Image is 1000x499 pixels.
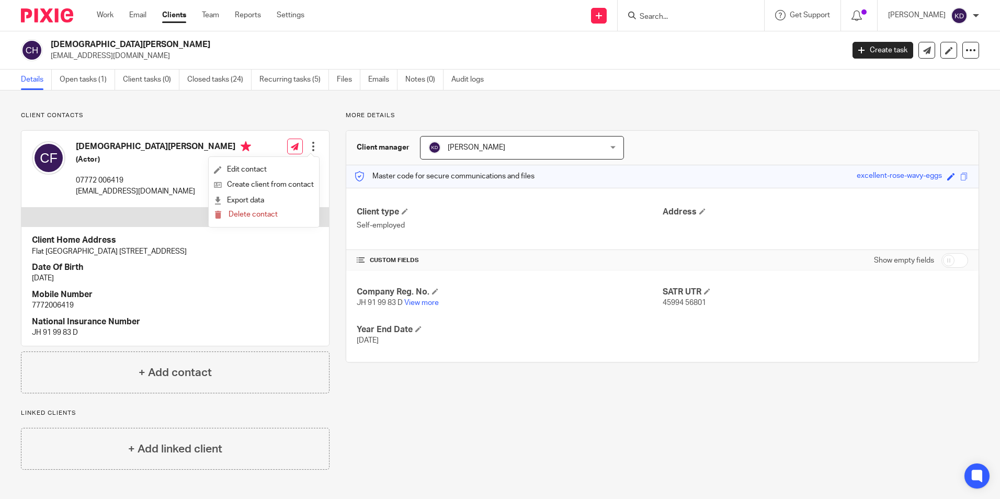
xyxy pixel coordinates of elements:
a: Settings [277,10,304,20]
a: Export data [214,193,314,208]
p: 7772006419 [32,300,319,311]
p: Flat [GEOGRAPHIC_DATA] [STREET_ADDRESS] [32,246,319,257]
img: svg%3E [21,39,43,61]
h4: National Insurance Number [32,316,319,327]
a: Client tasks (0) [123,70,179,90]
h4: SATR UTR [663,287,968,298]
a: Create task [853,42,913,59]
p: More details [346,111,979,120]
p: 07772 006419 [76,175,251,186]
p: Linked clients [21,409,329,417]
p: JH 91 99 83 D [32,327,319,338]
h4: Mobile Number [32,289,319,300]
span: Delete contact [229,211,278,218]
h4: CUSTOM FIELDS [357,256,662,265]
input: Search [639,13,733,22]
p: Client contacts [21,111,329,120]
a: Email [129,10,146,20]
p: [EMAIL_ADDRESS][DOMAIN_NAME] [51,51,837,61]
p: Self-employed [357,220,662,231]
a: Clients [162,10,186,20]
span: [PERSON_NAME] [448,144,505,151]
p: [EMAIL_ADDRESS][DOMAIN_NAME] [76,186,251,197]
h4: [DEMOGRAPHIC_DATA][PERSON_NAME] [76,141,251,154]
a: Details [21,70,52,90]
a: Reports [235,10,261,20]
a: Recurring tasks (5) [259,70,329,90]
h4: Company Reg. No. [357,287,662,298]
p: [PERSON_NAME] [888,10,946,20]
a: Edit contact [214,162,314,177]
p: [DATE] [32,273,319,283]
span: 45994 56801 [663,299,706,307]
div: excellent-rose-wavy-eggs [857,171,942,183]
a: Files [337,70,360,90]
h4: Client Home Address [32,235,319,246]
a: View more [404,299,439,307]
i: Primary [241,141,251,152]
span: [DATE] [357,337,379,344]
span: JH 91 99 83 D [357,299,403,307]
img: svg%3E [428,141,441,154]
button: Delete contact [214,208,278,222]
h4: Address [663,207,968,218]
h4: Year End Date [357,324,662,335]
p: Master code for secure communications and files [354,171,535,182]
a: Team [202,10,219,20]
h4: Date Of Birth [32,262,319,273]
img: svg%3E [951,7,968,24]
a: Audit logs [451,70,492,90]
a: Work [97,10,113,20]
label: Show empty fields [874,255,934,266]
a: Create client from contact [214,177,314,192]
h5: (Actor) [76,154,251,165]
h4: + Add linked client [128,441,222,457]
span: Get Support [790,12,830,19]
h4: Client type [357,207,662,218]
h4: + Add contact [139,365,212,381]
a: Notes (0) [405,70,444,90]
img: Pixie [21,8,73,22]
h2: [DEMOGRAPHIC_DATA][PERSON_NAME] [51,39,679,50]
a: Closed tasks (24) [187,70,252,90]
a: Open tasks (1) [60,70,115,90]
img: svg%3E [32,141,65,175]
h3: Client manager [357,142,410,153]
a: Emails [368,70,397,90]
